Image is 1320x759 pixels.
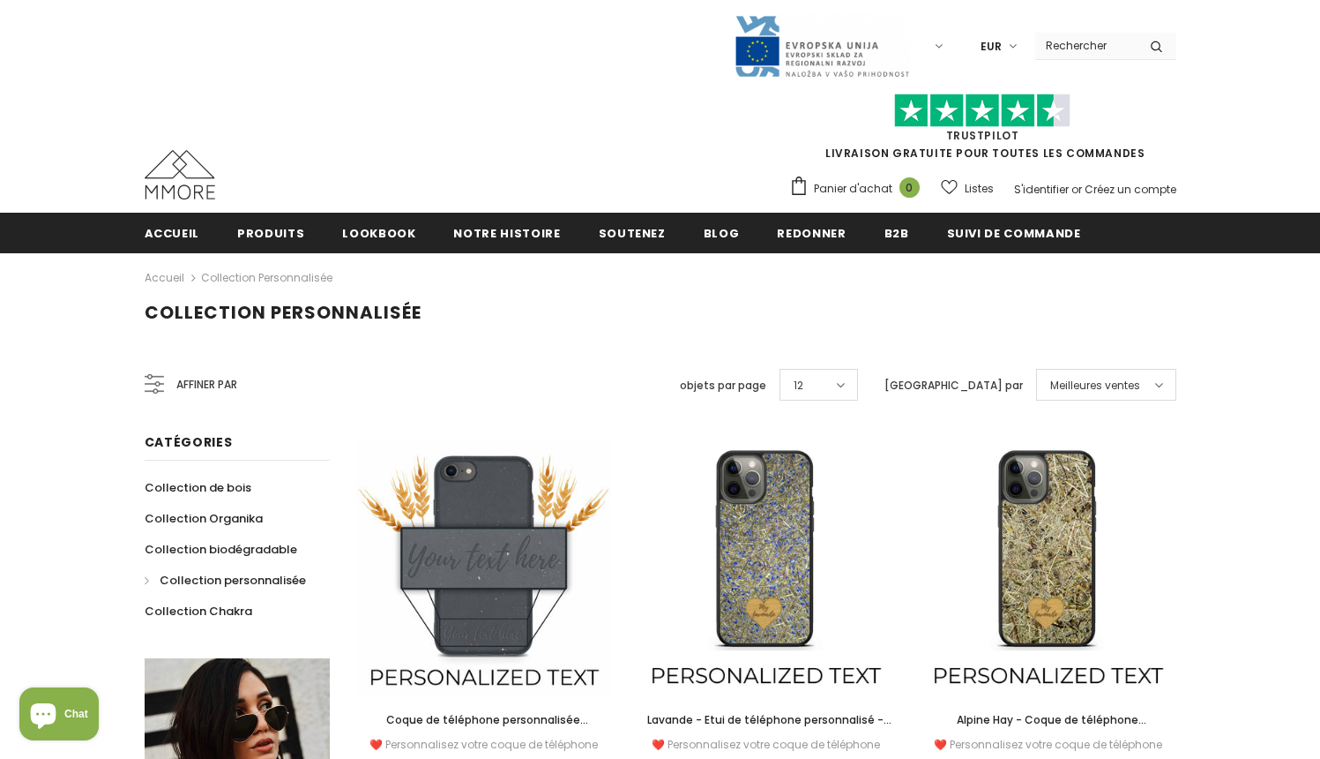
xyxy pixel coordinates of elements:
span: Listes [965,180,994,198]
span: Produits [237,225,304,242]
span: Collection Organika [145,510,263,527]
span: Redonner [777,225,846,242]
a: Listes [941,173,994,204]
a: Redonner [777,213,846,252]
span: 0 [899,177,920,198]
a: Panier d'achat 0 [789,176,928,202]
a: Collection personnalisée [201,270,332,285]
img: Javni Razpis [734,14,910,79]
a: Produits [237,213,304,252]
span: Affiner par [176,375,237,395]
span: Blog [704,225,740,242]
span: B2B [884,225,909,242]
inbox-online-store-chat: Shopify online store chat [14,688,104,745]
a: Collection biodégradable [145,534,297,565]
span: Collection Chakra [145,603,252,620]
a: Collection personnalisée [145,565,306,596]
a: Alpine Hay - Coque de téléphone personnalisée - Cadeau personnalisé [920,710,1175,730]
span: Collection personnalisée [145,300,421,325]
a: Notre histoire [453,213,560,252]
label: objets par page [680,377,766,395]
span: EUR [981,38,1002,56]
a: Accueil [145,213,200,252]
a: Collection Chakra [145,596,252,627]
span: Collection biodégradable [145,541,297,558]
span: Catégories [145,433,233,451]
a: Suivi de commande [947,213,1081,252]
span: or [1071,182,1082,197]
span: Panier d'achat [814,180,892,198]
a: Lavande - Etui de téléphone personnalisé - Cadeau personnalisé [638,710,893,730]
span: LIVRAISON GRATUITE POUR TOUTES LES COMMANDES [789,101,1176,161]
span: 12 [794,377,803,395]
a: Lookbook [342,213,415,252]
a: Coque de téléphone personnalisée biodégradable - Noire [356,710,612,730]
span: Collection personnalisée [160,572,306,589]
span: Alpine Hay - Coque de téléphone personnalisée - Cadeau personnalisé [944,712,1151,747]
a: Javni Razpis [734,38,910,53]
a: Collection de bois [145,472,251,503]
label: [GEOGRAPHIC_DATA] par [884,377,1023,395]
span: Lookbook [342,225,415,242]
a: Collection Organika [145,503,263,534]
a: Créez un compte [1085,182,1176,197]
span: Notre histoire [453,225,560,242]
span: Suivi de commande [947,225,1081,242]
a: S'identifier [1014,182,1069,197]
a: Blog [704,213,740,252]
input: Search Site [1035,33,1137,58]
span: Meilleures ventes [1050,377,1140,395]
span: Coque de téléphone personnalisée biodégradable - Noire [386,712,588,747]
a: Accueil [145,267,184,289]
span: Lavande - Etui de téléphone personnalisé - Cadeau personnalisé [647,712,891,747]
a: B2B [884,213,909,252]
span: Collection de bois [145,479,251,496]
a: TrustPilot [946,128,1019,143]
span: soutenez [599,225,666,242]
a: soutenez [599,213,666,252]
img: Faites confiance aux étoiles pilotes [894,94,1070,128]
img: Cas MMORE [145,150,215,199]
span: Accueil [145,225,200,242]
